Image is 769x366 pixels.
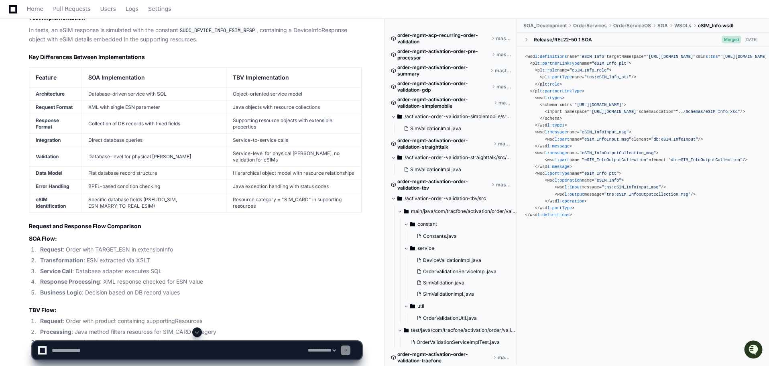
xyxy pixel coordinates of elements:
[397,96,492,109] span: order-mgmt-activation-order-validation-simplemobile
[8,88,54,94] div: Past conversations
[226,134,361,147] td: Service-to-service calls
[651,137,698,142] span: "db:eSIM_InfoInput"
[401,123,506,134] button: SimValidationImpl.java
[81,147,226,167] td: Database-level for physical [PERSON_NAME]
[410,166,461,173] span: SimValidationImpl.java
[80,126,97,132] span: Pylon
[81,134,226,147] td: Direct database queries
[413,288,513,300] button: SimValidationImpl.java
[405,113,511,120] span: /activation-order-validation-simplemobile/src/main/java/com/tracfone/activation/order/validation/...
[537,61,580,66] span: t:partnerLinkType
[36,196,66,209] strong: eSIM Identification
[565,185,582,190] span: l:input
[81,180,226,193] td: BPEL-based condition checking
[525,53,761,219] div: <wsd name= targetNamespace= xmln = xmln = xmln = xmln = xmln = > <pl name= > <pl name= > <pl name...
[496,35,511,42] span: master
[410,219,415,229] svg: Directory
[8,60,22,74] img: 1756235613930-3d25f9e4-fa56-45dd-b3ad-e072dfbd1548
[547,144,569,149] span: l:message
[423,291,474,297] span: SimValidationImpl.java
[100,6,116,11] span: Users
[668,157,743,162] span: "db:eSIM_InfoOutputCollection"
[36,117,59,130] strong: Response Format
[397,32,490,45] span: order-mgmt-acp-recurring-order-validation
[580,151,656,155] span: "eSIM_InfoOutputCollection_msg"
[38,256,362,265] li: : ESN extracted via XSLT
[574,102,624,107] span: "[URL][DOMAIN_NAME]"
[38,277,362,286] li: : XML response checked for ESN value
[81,68,226,88] th: SOA Implementation
[584,75,631,80] span: "tns:eSIM_Info_ptt"
[411,327,517,333] span: test/java/com/tracfone/activation/order/validation/tbv/service
[657,22,668,29] span: SOA
[36,137,61,143] strong: Integration
[397,324,517,337] button: test/java/com/tracfone/activation/order/validation/tbv/service
[534,37,592,43] div: Release/REL22-50 1 SOA
[397,153,402,162] svg: Directory
[555,178,582,183] span: l:operation
[391,192,511,205] button: /activation-order-validation-tbv/src
[413,255,513,266] button: DeviceValidationImpl.java
[698,22,733,29] span: eSIM_Info.wsdl
[38,288,362,297] li: : Decision based on DB record values
[226,68,361,88] th: TBV Implementation
[423,280,464,286] span: SimValidation.java
[8,32,146,45] div: Welcome
[498,100,511,106] span: master
[404,207,409,216] svg: Directory
[8,100,21,113] img: Sivanandan EM
[36,153,59,159] strong: Validation
[547,206,572,211] span: l:portType
[27,6,43,11] span: Home
[53,6,90,11] span: Pull Requests
[547,164,569,169] span: l:message
[496,84,511,90] span: master
[557,199,584,204] span: l:operation
[413,277,513,288] button: SimValidation.java
[401,164,506,175] button: SimValidationImpl.java
[565,192,584,197] span: l:output
[81,101,226,114] td: XML with single ESN parameter
[40,317,63,324] strong: Request
[27,60,132,68] div: Start new chat
[537,213,570,217] span: l:definitions
[397,48,490,61] span: order-mgmt-activation-order-pre-processor
[40,289,82,296] strong: Business Logic
[29,68,82,88] th: Feature
[226,88,361,101] td: Object-oriented service model
[397,80,490,93] span: order-mgmt-activation-order-validation-gdp
[81,114,226,134] td: Collection of DB records with fixed fields
[397,112,402,121] svg: Directory
[57,125,97,132] a: Powered byPylon
[71,108,87,114] span: [DATE]
[555,137,570,142] span: l:part
[391,110,511,123] button: /activation-order-validation-simplemobile/src/main/java/com/tracfone/activation/order/validation/...
[81,193,226,213] td: Specific database fields (PSEUDO_SIM, ESN_MARRY_TO_REAL_ESIM)
[226,180,361,193] td: Java exception handling with status codes
[545,151,567,155] span: l:message
[706,54,718,59] span: s:tns
[397,194,402,203] svg: Directory
[38,245,362,254] li: : Order with TARGET_ESN in extensionInfo
[545,96,562,100] span: l:types
[547,123,564,128] span: l:types
[743,339,765,361] iframe: Open customer support
[594,178,622,183] span: "eSIM_Info"
[602,185,661,190] span: "tns:eSIM_InfoInput_msg"
[413,313,513,324] button: OrderValidationUtil.java
[547,75,572,80] span: t:portType
[404,325,409,335] svg: Directory
[410,301,415,311] svg: Directory
[423,315,477,321] span: OrderValidationUtil.java
[613,22,651,29] span: OrderServiceOS
[36,91,65,97] strong: Architecture
[148,6,171,11] span: Settings
[722,36,741,43] span: Merged
[411,208,517,215] span: main/java/com/tracfone/activation/order/validation/tbv
[555,157,570,162] span: l:part
[410,125,461,132] span: SimValidationImpl.java
[404,300,517,313] button: util
[674,22,692,29] span: WSDLs
[226,147,361,167] td: Service-level for physical [PERSON_NAME], no validation for eSIMs
[397,137,492,150] span: order-mgmt-activation-order-validation-straighttalk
